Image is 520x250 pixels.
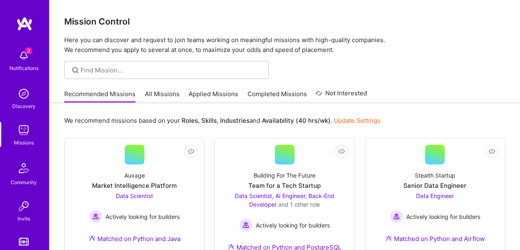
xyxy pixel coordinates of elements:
img: Ateam Purple Icon [89,235,95,241]
img: Actively looking for builders [390,210,403,223]
b: Industries [220,117,250,124]
i: icon EyeClosed [188,148,194,155]
div: Senior Data Engineer [403,181,466,190]
img: Invite [16,198,32,214]
i: icon EyeClosed [338,148,345,155]
a: Not Interested [316,88,367,103]
div: Auxage [124,171,145,180]
a: Completed Missions [248,90,307,103]
span: Data Scientist, AI Engineer, Back-End Developer [235,192,334,208]
img: Actively looking for builders [89,210,102,223]
img: tokens [19,238,29,245]
div: Missions [14,138,34,147]
b: Roles [182,117,198,124]
div: Matched on Python and Airflow [385,234,485,243]
a: All Missions [145,90,180,103]
span: and 1 other role [278,201,320,208]
i: icon EyeClosed [488,148,495,155]
div: Stealth Startup [415,171,455,180]
h3: Mission Control [64,16,505,27]
span: Actively looking for builders [106,212,180,221]
img: discovery [16,86,32,102]
div: Invite [18,214,30,223]
div: Community [11,178,37,187]
img: teamwork [16,122,32,138]
img: Community [14,158,34,178]
div: Notifications [9,64,38,72]
a: Update Settings [334,117,380,124]
span: Data Engineer [416,192,454,199]
img: Ateam Purple Icon [228,243,234,250]
span: Actively looking for builders [256,221,330,230]
div: Market Intelligence Platform [92,181,177,190]
span: Data Scientist [116,192,153,199]
input: Find Mission... [81,66,263,74]
i: icon SearchGrey [71,65,80,75]
b: Skills [201,117,217,124]
img: bell [16,47,32,64]
span: Actively looking for builders [406,212,480,221]
img: Ateam Purple Icon [385,235,392,241]
img: logo [16,16,33,31]
a: Recommended Missions [64,90,135,103]
p: Here you can discover and request to join teams working on meaningful missions with high-quality ... [64,35,505,55]
b: Availability (40 hrs/wk) [262,117,331,124]
div: Team for a Tech Startup [248,181,321,190]
a: Applied Missions [189,90,238,103]
div: Building For The Future [254,171,315,180]
p: We recommend missions based on your , , and . [64,116,380,125]
img: Actively looking for builders [239,218,252,232]
span: 3 [25,47,32,54]
div: Discovery [12,102,36,110]
div: Matched on Python and Java [89,234,180,243]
